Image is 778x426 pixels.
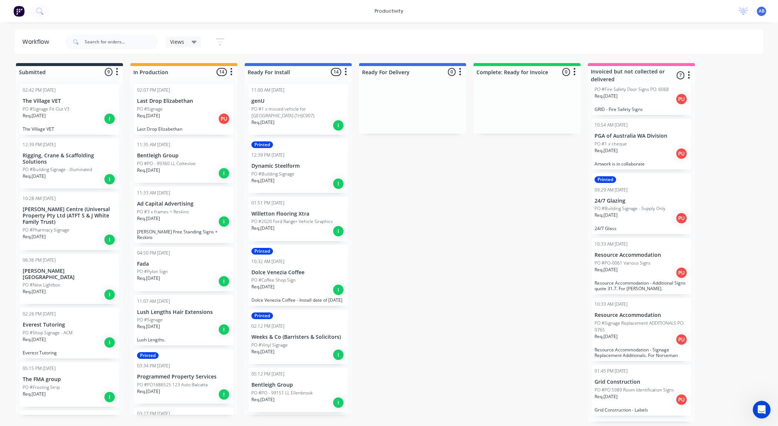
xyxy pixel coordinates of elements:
[218,167,230,179] div: I
[595,93,618,99] p: Req. [DATE]
[23,384,60,391] p: PO #Frosting Strip
[595,147,618,154] p: Req. [DATE]
[23,141,56,148] div: 12:39 PM [DATE]
[251,163,345,169] p: Dynamic Steelform
[251,177,274,184] p: Req. [DATE]
[137,153,231,159] p: Bentleigh Group
[137,229,231,240] p: [PERSON_NAME] Free Standing Signs + Reskins
[753,401,771,419] iframe: Intercom live chat
[595,86,669,93] p: PO #Fire Safety Door Signs PO: 6068
[23,173,46,180] p: Req. [DATE]
[20,138,119,189] div: 12:39 PM [DATE]Rigging, Crane & Scaffolding SolutionsPO #Building Signage - IlluminatedReq.[DATE]I
[676,93,687,105] div: PU
[137,98,231,104] p: Last Drop Elizabethan
[676,334,687,345] div: PU
[104,337,115,348] div: I
[104,234,115,246] div: I
[251,396,274,403] p: Req. [DATE]
[592,173,691,235] div: Printed09:29 AM [DATE]24/7 GlazingPO #Building Signage - Supply OnlyReq.[DATE]PU24/7 Glass
[137,363,170,369] div: 03:34 PM [DATE]
[676,148,687,160] div: PU
[137,201,231,207] p: Ad Capital Advertising
[595,320,688,333] p: PO #Signage Replacement ADDITIONALS PO: 0765
[332,225,344,237] div: I
[23,257,56,263] div: 06:36 PM [DATE]
[251,342,288,348] p: PO #Vinyl Signage
[137,141,170,148] div: 11:35 AM [DATE]
[595,106,688,112] p: GRID - Fire Safety Signs
[251,225,274,232] p: Req. [DATE]
[251,171,294,177] p: PO #Building Signage
[332,284,344,296] div: I
[595,347,688,358] p: Resource Accommodation - Signage Replacement Additionals. For Norseman
[137,323,160,330] p: Req. [DATE]
[592,54,691,115] div: PO #Fire Safety Door Signs PO: 6068Req.[DATE]PUGRID - Fire Safety Signs
[23,206,116,225] p: [PERSON_NAME] Centre (Universal Property Pty Ltd (ATFT S & J White Family Trust)
[23,322,116,328] p: Everest Tutoring
[371,6,407,17] div: productivity
[218,389,230,400] div: I
[137,388,160,395] p: Req. [DATE]
[251,284,274,290] p: Req. [DATE]
[676,267,687,279] div: PU
[104,289,115,301] div: I
[595,260,651,266] p: PO #PO-0061 Various Signs
[595,280,688,291] p: Resource Accommodation - Additional Signs quote 31.7. For [PERSON_NAME].
[595,387,674,393] p: PO #PO 5989 Room Identification Signs
[23,166,92,173] p: PO #Building Signage - Illuminated
[595,226,688,231] p: 24/7 Glass
[332,178,344,190] div: I
[248,309,348,364] div: Printed02:12 PM [DATE]Weeks & Co (Barristers & Solicitors)PO #Vinyl SignageReq.[DATE]I
[759,8,765,14] span: AB
[251,258,284,265] div: 10:32 AM [DATE]
[595,407,688,413] p: Grid Construction - Labels
[23,376,116,383] p: The FMA group
[104,173,115,185] div: I
[251,312,273,319] div: Printed
[248,245,348,306] div: Printed10:32 AM [DATE]Dolce Venezia CoffeePO #Coffee Shop SignReq.[DATE]IDolce Venezia Coffee - I...
[137,261,231,267] p: Fada
[137,106,163,112] p: PO #Signage
[23,330,72,336] p: PO #Shop Signage - ACM
[13,6,25,17] img: Factory
[218,216,230,227] div: I
[137,250,170,256] div: 04:50 PM [DATE]
[251,390,313,396] p: PO #PO - 99151 LL Ellenbrook
[595,141,627,147] p: PO #1 x cheque
[595,176,616,183] div: Printed
[595,122,628,128] div: 10:54 AM [DATE]
[134,349,234,404] div: Printed03:34 PM [DATE]Programmed Property ServicesPO #PO1686525 123 Auto BalcattaReq.[DATE]I
[137,317,163,323] p: PO #Signage
[592,298,691,361] div: 10:33 AM [DATE]Resource AccommodationPO #Signage Replacement ADDITIONALS PO: 0765Req.[DATE]PUReso...
[134,138,234,183] div: 11:35 AM [DATE]Bentleigh GroupPO #PO - 99360 LL CottesloeReq.[DATE]I
[251,382,345,388] p: Bentleigh Group
[137,410,170,417] div: 03:27 PM [DATE]
[332,397,344,409] div: I
[23,391,46,397] p: Req. [DATE]
[20,362,119,407] div: 05:15 PM [DATE]The FMA groupPO #Frosting StripReq.[DATE]I
[595,187,628,193] div: 09:29 AM [DATE]
[251,98,345,104] p: genU
[23,365,56,372] div: 05:15 PM [DATE]
[251,141,273,148] div: Printed
[23,233,46,240] p: Req. [DATE]
[595,312,688,318] p: Resource Accommodation
[137,87,170,94] div: 02:07 PM [DATE]
[23,126,116,132] p: The Village VET
[251,211,345,217] p: Willetton Flooring Xtra
[137,160,196,167] p: PO #PO - 99360 LL Cottesloe
[137,215,160,222] p: Req. [DATE]
[248,368,348,412] div: 05:12 PM [DATE]Bentleigh GroupPO #PO - 99151 LL EllenbrookReq.[DATE]I
[676,212,687,224] div: PU
[251,152,284,158] div: 12:39 PM [DATE]
[251,323,284,330] div: 02:12 PM [DATE]
[595,212,618,219] p: Req. [DATE]
[251,87,284,94] div: 11:00 AM [DATE]
[137,381,208,388] p: PO #PO1686525 123 Auto Balcatta
[251,248,273,255] div: Printed
[20,192,119,250] div: 10:28 AM [DATE][PERSON_NAME] Centre (Universal Property Pty Ltd (ATFT S & J White Family Trust)PO...
[20,308,119,358] div: 02:26 PM [DATE]Everest TutoringPO #Shop Signage - ACMReq.[DATE]IEverest Tutoring
[595,252,688,258] p: Resource Accommodation
[137,112,160,119] p: Req. [DATE]
[595,198,688,204] p: 24/7 Glazing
